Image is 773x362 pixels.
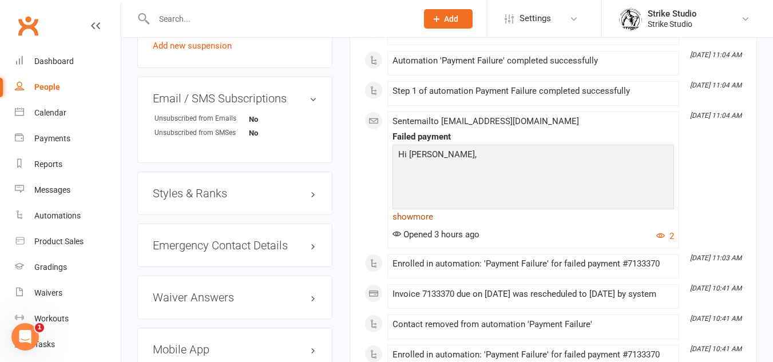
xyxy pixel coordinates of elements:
[153,239,317,252] h3: Emergency Contact Details
[393,289,674,299] div: Invoice 7133370 due on [DATE] was rescheduled to [DATE] by system
[34,262,67,272] div: Gradings
[393,229,479,240] span: Opened 3 hours ago
[34,288,62,297] div: Waivers
[34,237,84,246] div: Product Sales
[150,11,409,27] input: Search...
[393,320,674,329] div: Contact removed from automation 'Payment Failure'
[690,112,742,120] i: [DATE] 11:04 AM
[34,57,74,66] div: Dashboard
[15,49,121,74] a: Dashboard
[11,323,39,351] iframe: Intercom live chat
[34,314,69,323] div: Workouts
[393,132,674,142] div: Failed payment
[15,177,121,203] a: Messages
[34,185,70,194] div: Messages
[153,291,317,304] h3: Waiver Answers
[690,315,742,323] i: [DATE] 10:41 AM
[15,280,121,306] a: Waivers
[154,128,249,138] div: Unsubscribed from SMSes
[15,229,121,254] a: Product Sales
[34,160,62,169] div: Reports
[15,306,121,332] a: Workouts
[393,209,674,225] a: show more
[648,19,697,29] div: Strike Studio
[15,100,121,126] a: Calendar
[249,115,315,124] strong: No
[14,11,42,40] a: Clubworx
[393,86,674,96] div: Step 1 of automation Payment Failure completed successfully
[690,345,742,353] i: [DATE] 10:41 AM
[34,340,55,349] div: Tasks
[690,254,742,262] i: [DATE] 11:03 AM
[656,229,674,243] button: 2
[34,134,70,143] div: Payments
[153,92,317,105] h3: Email / SMS Subscriptions
[690,81,742,89] i: [DATE] 11:04 AM
[15,152,121,177] a: Reports
[34,82,60,92] div: People
[154,113,249,124] div: Unsubscribed from Emails
[15,74,121,100] a: People
[15,254,121,280] a: Gradings
[393,259,674,269] div: Enrolled in automation: 'Payment Failure' for failed payment #7133370
[153,343,317,356] h3: Mobile App
[153,187,317,200] h3: Styles & Ranks
[249,129,315,137] strong: No
[520,6,551,31] span: Settings
[424,9,473,29] button: Add
[690,284,742,292] i: [DATE] 10:41 AM
[34,211,81,220] div: Automations
[15,332,121,357] a: Tasks
[393,56,674,66] div: Automation 'Payment Failure' completed successfully
[619,7,642,30] img: thumb_image1723780799.png
[15,126,121,152] a: Payments
[393,116,579,126] span: Sent email to [EMAIL_ADDRESS][DOMAIN_NAME]
[34,108,66,117] div: Calendar
[35,323,44,332] span: 1
[444,14,458,23] span: Add
[648,9,697,19] div: Strike Studio
[393,350,674,360] div: Enrolled in automation: 'Payment Failure' for failed payment #7133370
[15,203,121,229] a: Automations
[153,41,232,51] a: Add new suspension
[395,148,671,164] p: Hi [PERSON_NAME],
[690,51,742,59] i: [DATE] 11:04 AM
